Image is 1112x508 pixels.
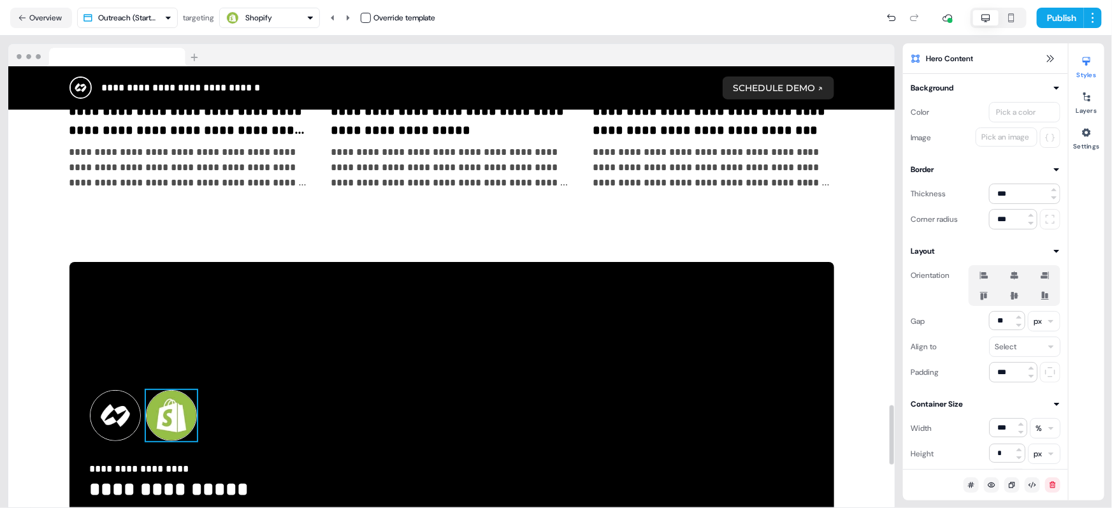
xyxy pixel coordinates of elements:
button: Publish [1037,8,1084,28]
div: targeting [183,11,214,24]
div: Height [911,444,934,464]
button: Settings [1069,122,1104,150]
button: Shopify [219,8,320,28]
button: Layout [911,245,1060,258]
div: Outreach (Starter) [98,11,159,24]
div: Override template [373,11,435,24]
div: Container Size [911,398,963,410]
div: Width [911,418,932,439]
button: Background [911,82,1060,94]
div: Layout [911,245,935,258]
div: Orientation [911,265,950,286]
button: Pick an image [976,127,1037,147]
div: Thickness [911,184,946,204]
div: Select [995,340,1016,353]
div: SCHEDULE DEMO ↗ [457,76,834,99]
div: Pick an image [979,131,1032,143]
div: Pick a color [993,106,1038,119]
button: Border [911,163,1060,176]
button: Styles [1069,51,1104,79]
div: px [1034,315,1042,328]
span: Hero Content [926,52,973,65]
img: Browser topbar [8,44,204,67]
div: px [1034,447,1042,460]
div: Background [911,82,953,94]
div: Shopify [245,11,272,24]
div: Image [911,127,931,148]
button: Pick a color [989,102,1060,122]
button: Overview [10,8,72,28]
div: Border [911,163,934,176]
button: Container Size [911,398,1060,410]
div: Gap [911,311,925,331]
div: Color [911,102,929,122]
div: Corner radius [911,209,958,229]
button: SCHEDULE DEMO ↗ [723,76,834,99]
div: % [1036,422,1042,435]
button: Layers [1069,87,1104,115]
div: Align to [911,337,937,357]
div: Padding [911,362,939,382]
